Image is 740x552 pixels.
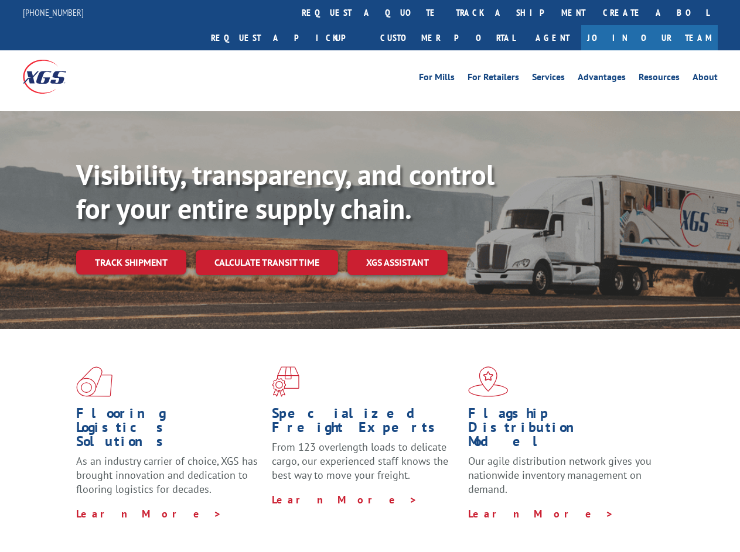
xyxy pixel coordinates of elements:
[76,366,112,397] img: xgs-icon-total-supply-chain-intelligence-red
[371,25,524,50] a: Customer Portal
[419,73,455,85] a: For Mills
[468,366,509,397] img: xgs-icon-flagship-distribution-model-red
[76,454,258,496] span: As an industry carrier of choice, XGS has brought innovation and dedication to flooring logistics...
[76,156,495,227] b: Visibility, transparency, and control for your entire supply chain.
[272,406,459,440] h1: Specialized Freight Experts
[23,6,84,18] a: [PHONE_NUMBER]
[272,366,299,397] img: xgs-icon-focused-on-flooring-red
[196,250,338,275] a: Calculate transit time
[468,73,519,85] a: For Retailers
[272,440,459,492] p: From 123 overlength loads to delicate cargo, our experienced staff knows the best way to move you...
[468,406,655,454] h1: Flagship Distribution Model
[468,454,652,496] span: Our agile distribution network gives you nationwide inventory management on demand.
[76,406,263,454] h1: Flooring Logistics Solutions
[693,73,718,85] a: About
[272,493,418,506] a: Learn More >
[76,250,186,275] a: Track shipment
[76,507,222,520] a: Learn More >
[581,25,718,50] a: Join Our Team
[532,73,565,85] a: Services
[468,507,614,520] a: Learn More >
[578,73,626,85] a: Advantages
[639,73,680,85] a: Resources
[202,25,371,50] a: Request a pickup
[347,250,448,275] a: XGS ASSISTANT
[524,25,581,50] a: Agent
